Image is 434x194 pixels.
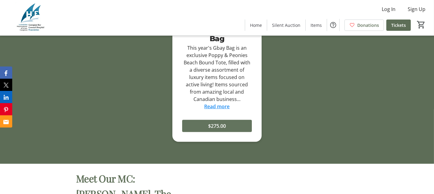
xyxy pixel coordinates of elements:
span: Items [311,22,322,28]
button: Log In [377,4,400,14]
button: Sign Up [403,4,430,14]
span: Home [250,22,262,28]
span: Tickets [391,22,406,28]
a: Donations [344,20,384,31]
img: Georgian Bay General Hospital Foundation's Logo [4,2,58,33]
a: Silent Auction [267,20,305,31]
span: Silent Auction [272,22,300,28]
a: Home [245,20,267,31]
a: Read more [204,103,230,110]
a: Items [306,20,327,31]
span: Meet Our MC: [76,172,135,185]
span: $275.00 [208,122,226,130]
button: $275.00 [182,120,252,132]
div: This year's Gbay Bag is an exclusive Poppy & Peonies Beach Bound Tote, filled with a diverse asso... [182,44,252,103]
span: Log In [382,5,395,13]
span: Sign Up [408,5,425,13]
button: Help [327,19,339,31]
button: Cart [416,19,427,30]
a: Tickets [386,20,411,31]
span: Donations [357,22,379,28]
